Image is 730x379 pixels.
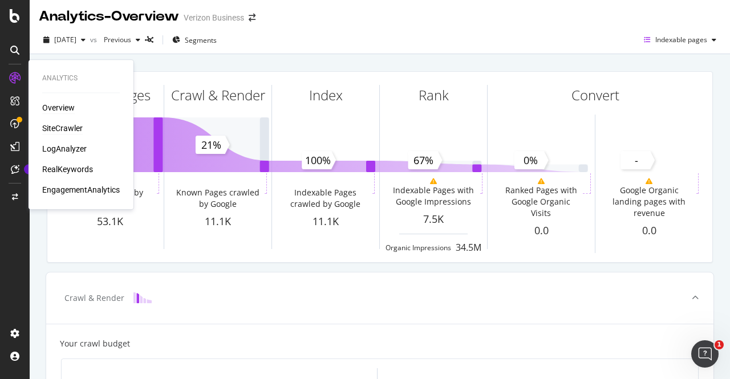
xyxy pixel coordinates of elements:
div: Rank [419,85,449,105]
a: SiteCrawler [42,123,83,134]
button: [DATE] [39,31,90,49]
button: Indexable pages [639,31,721,49]
span: 2025 Aug. 5th [54,35,76,44]
iframe: Intercom live chat [691,340,719,368]
div: Index [309,85,343,105]
div: Crawl & Render [171,85,265,105]
div: Crawl & Render [64,292,124,304]
a: LogAnalyzer [42,143,87,154]
button: Segments [168,31,221,49]
div: Your crawl budget [60,338,130,349]
span: Segments [185,35,217,45]
div: Tooltip anchor [24,164,34,174]
a: Overview [42,102,75,113]
div: 11.1K [164,214,271,229]
div: Verizon Business [184,12,244,23]
a: RealKeywords [42,164,93,175]
div: Indexable Pages with Google Impressions [388,185,478,207]
div: 7.5K [380,212,487,227]
div: 11.1K [272,214,379,229]
div: 53.1K [56,214,164,229]
img: block-icon [133,292,152,303]
div: Known Pages crawled by Google [173,187,262,210]
span: Previous [99,35,131,44]
span: Indexable pages [655,35,707,44]
button: Previous [99,31,145,49]
div: Indexable Pages crawled by Google [281,187,370,210]
div: Organic Impressions [386,243,451,252]
div: arrow-right-arrow-left [249,14,255,22]
div: Analytics - Overview [39,7,179,26]
div: Analytics [42,74,120,83]
a: EngagementAnalytics [42,184,120,195]
span: vs [90,35,99,44]
span: 1 [715,340,724,349]
div: 34.5M [456,241,481,254]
